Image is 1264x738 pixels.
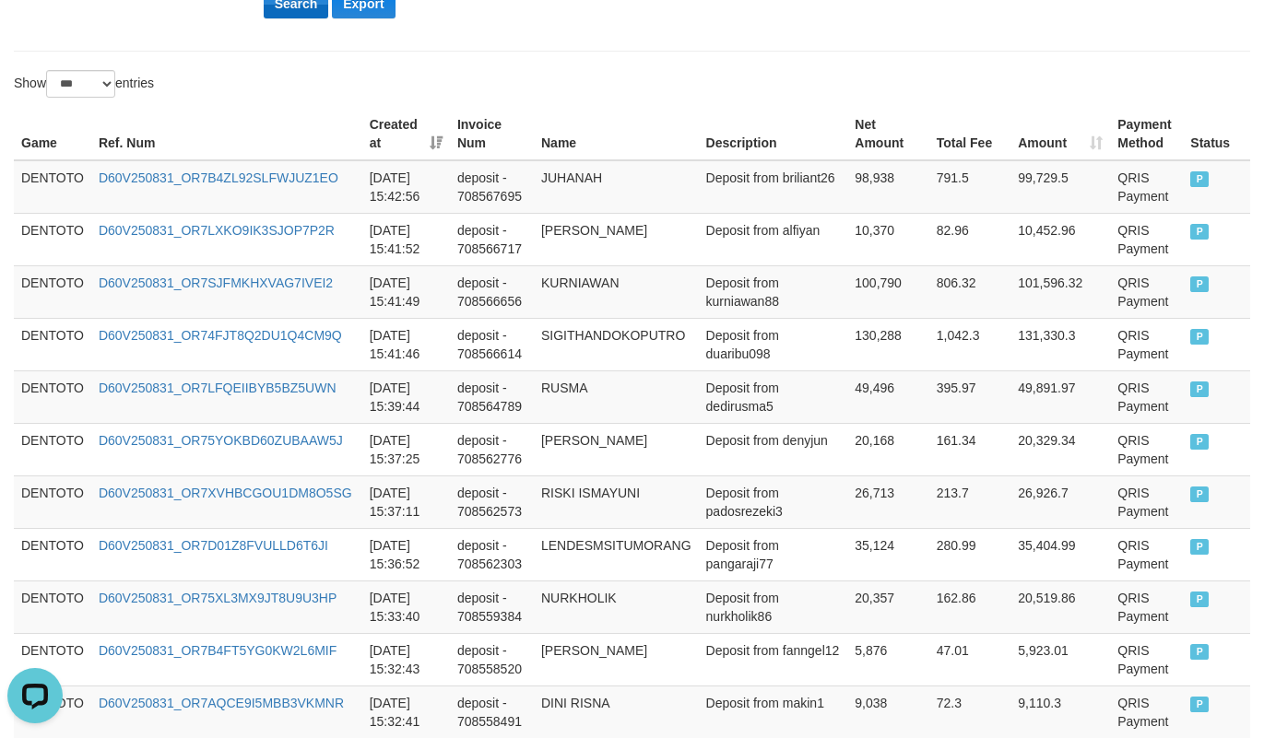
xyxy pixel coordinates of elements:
td: [DATE] 15:32:43 [362,633,450,685]
td: DENTOTO [14,160,91,214]
td: [DATE] 15:41:52 [362,213,450,265]
td: Deposit from fanngel12 [699,633,848,685]
td: QRIS Payment [1110,160,1183,214]
a: D60V250831_OR7SJFMKHXVAG7IVEI2 [99,275,333,290]
td: QRIS Payment [1110,370,1183,423]
td: DENTOTO [14,633,91,685]
td: deposit - 708562573 [450,475,534,528]
td: DENTOTO [14,423,91,475]
td: 99,729.5 [1010,160,1110,214]
td: DENTOTO [14,528,91,580]
th: Payment Method [1110,108,1183,160]
td: QRIS Payment [1110,685,1183,738]
td: KURNIAWAN [534,265,699,318]
td: DENTOTO [14,318,91,370]
td: [PERSON_NAME] [534,633,699,685]
a: D60V250831_OR7XVHBCGOU1DM8O5SG [99,486,352,500]
a: D60V250831_OR7B4ZL92SLFWJUZ1EO [99,170,338,185]
td: 10,452.96 [1010,213,1110,265]
td: 49,891.97 [1010,370,1110,423]
td: [DATE] 15:36:52 [362,528,450,580]
td: 20,519.86 [1010,580,1110,633]
td: Deposit from dedirusma5 [699,370,848,423]
td: QRIS Payment [1110,423,1183,475]
td: deposit - 708558520 [450,633,534,685]
span: PAID [1190,224,1209,240]
button: Open LiveChat chat widget [7,7,63,63]
span: PAID [1190,592,1209,607]
td: deposit - 708562303 [450,528,534,580]
td: deposit - 708564789 [450,370,534,423]
td: RISKI ISMAYUNI [534,475,699,528]
td: [PERSON_NAME] [534,213,699,265]
th: Ref. Num [91,108,362,160]
td: QRIS Payment [1110,318,1183,370]
td: [DATE] 15:37:11 [362,475,450,528]
td: 1,042.3 [929,318,1010,370]
td: deposit - 708558491 [450,685,534,738]
a: D60V250831_OR7LFQEIIBYB5BZ5UWN [99,381,337,395]
td: [DATE] 15:32:41 [362,685,450,738]
th: Net Amount [847,108,928,160]
span: PAID [1190,539,1209,555]
th: Status [1183,108,1250,160]
td: Deposit from nurkholik86 [699,580,848,633]
td: Deposit from makin1 [699,685,848,738]
a: D60V250831_OR75YOKBD60ZUBAAW5J [99,433,343,448]
select: Showentries [46,70,115,98]
td: SIGITHANDOKOPUTRO [534,318,699,370]
td: 20,357 [847,580,928,633]
span: PAID [1190,171,1209,187]
td: 47.01 [929,633,1010,685]
a: D60V250831_OR7B4FT5YG0KW2L6MIF [99,643,337,658]
td: [DATE] 15:42:56 [362,160,450,214]
td: RUSMA [534,370,699,423]
td: [DATE] 15:39:44 [362,370,450,423]
td: DENTOTO [14,580,91,633]
td: Deposit from pangaraji77 [699,528,848,580]
td: 35,124 [847,528,928,580]
td: 131,330.3 [1010,318,1110,370]
td: 49,496 [847,370,928,423]
td: 26,926.7 [1010,475,1110,528]
td: DENTOTO [14,213,91,265]
td: Deposit from alfiyan [699,213,848,265]
td: deposit - 708566614 [450,318,534,370]
label: Show entries [14,70,154,98]
td: 395.97 [929,370,1010,423]
td: 20,329.34 [1010,423,1110,475]
td: 10,370 [847,213,928,265]
span: PAID [1190,381,1209,397]
td: 9,038 [847,685,928,738]
td: 791.5 [929,160,1010,214]
td: QRIS Payment [1110,580,1183,633]
span: PAID [1190,329,1209,345]
th: Amount: activate to sort column ascending [1010,108,1110,160]
td: 82.96 [929,213,1010,265]
span: PAID [1190,697,1209,712]
td: 20,168 [847,423,928,475]
td: 213.7 [929,475,1010,528]
td: JUHANAH [534,160,699,214]
td: [DATE] 15:41:46 [362,318,450,370]
td: [DATE] 15:41:49 [362,265,450,318]
td: QRIS Payment [1110,475,1183,528]
td: [DATE] 15:37:25 [362,423,450,475]
a: D60V250831_OR7AQCE9I5MBB3VKMNR [99,696,344,710]
td: Deposit from briliant26 [699,160,848,214]
td: Deposit from duaribu098 [699,318,848,370]
th: Description [699,108,848,160]
td: 9,110.3 [1010,685,1110,738]
a: D60V250831_OR74FJT8Q2DU1Q4CM9Q [99,328,342,343]
a: D60V250831_OR7LXKO9IK3SJOP7P2R [99,223,335,238]
td: 100,790 [847,265,928,318]
th: Invoice Num [450,108,534,160]
td: DINI RISNA [534,685,699,738]
td: 101,596.32 [1010,265,1110,318]
th: Name [534,108,699,160]
td: QRIS Payment [1110,528,1183,580]
th: Total Fee [929,108,1010,160]
span: PAID [1190,644,1209,660]
td: QRIS Payment [1110,213,1183,265]
td: 98,938 [847,160,928,214]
